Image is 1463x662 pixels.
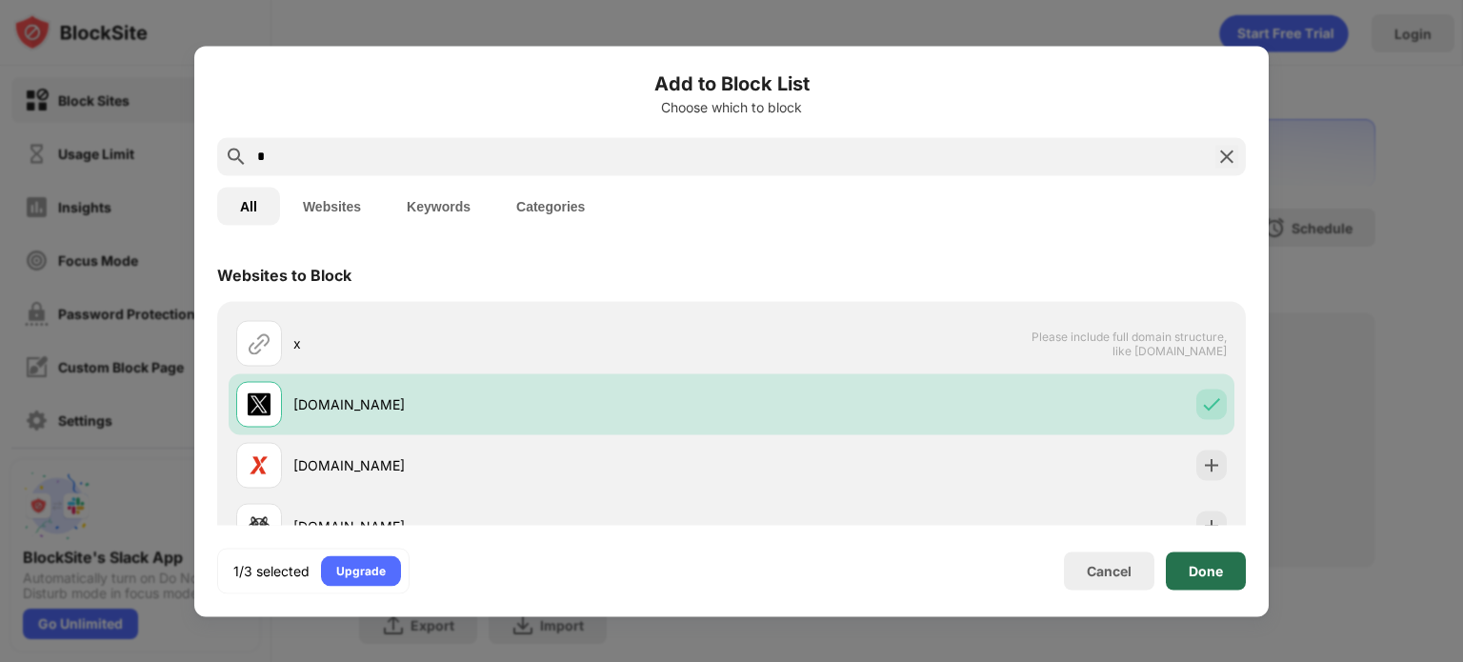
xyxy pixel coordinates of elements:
img: search.svg [225,145,248,168]
div: Done [1189,563,1223,578]
div: 1/3 selected [233,561,310,580]
button: Categories [493,187,608,225]
button: Keywords [384,187,493,225]
img: favicons [248,453,271,476]
div: Upgrade [336,561,386,580]
div: x [293,333,731,353]
div: Cancel [1087,563,1132,579]
button: Websites [280,187,384,225]
img: favicons [248,392,271,415]
img: favicons [248,514,271,537]
img: url.svg [248,331,271,354]
img: search-close [1215,145,1238,168]
div: [DOMAIN_NAME] [293,394,731,414]
div: [DOMAIN_NAME] [293,455,731,475]
div: Websites to Block [217,265,351,284]
h6: Add to Block List [217,69,1246,97]
span: Please include full domain structure, like [DOMAIN_NAME] [1031,329,1227,357]
div: Choose which to block [217,99,1246,114]
div: [DOMAIN_NAME] [293,516,731,536]
button: All [217,187,280,225]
